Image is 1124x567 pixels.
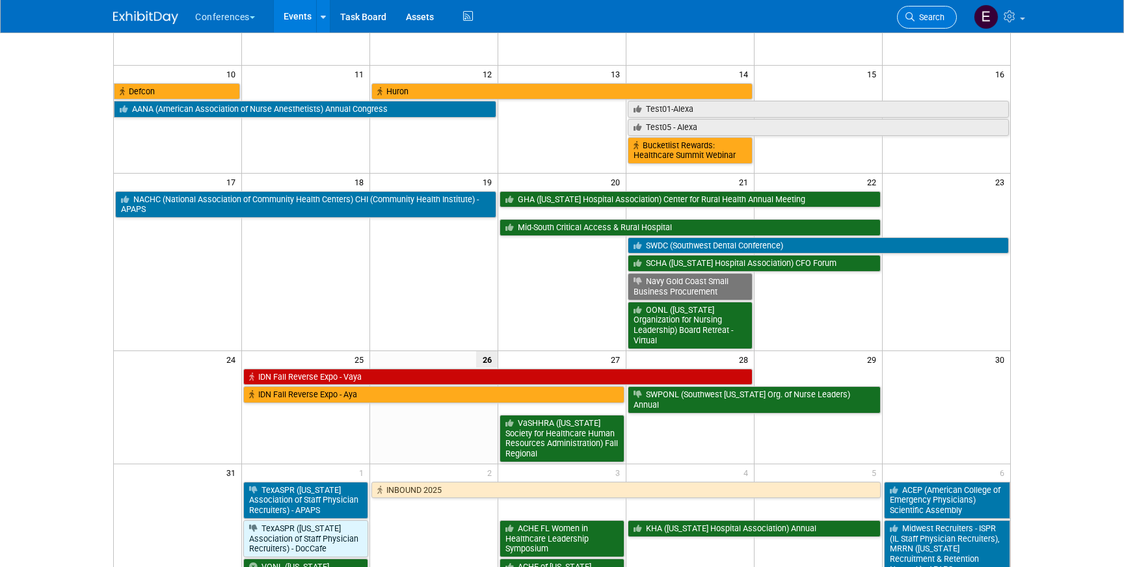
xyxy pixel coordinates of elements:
a: OONL ([US_STATE] Organization for Nursing Leadership) Board Retreat - Virtual [628,302,753,349]
span: 19 [481,174,498,190]
a: SCHA ([US_STATE] Hospital Association) CFO Forum [628,255,881,272]
span: 26 [476,351,498,367]
span: 6 [998,464,1010,481]
a: ACEP (American College of Emergency Physicians) Scientific Assembly [884,482,1010,519]
span: 13 [609,66,626,82]
a: SWDC (Southwest Dental Conference) [628,237,1009,254]
img: ExhibitDay [113,11,178,24]
span: 22 [866,174,882,190]
span: 1 [358,464,369,481]
span: 25 [353,351,369,367]
a: ACHE FL Women in Healthcare Leadership Symposium [500,520,624,557]
a: GHA ([US_STATE] Hospital Association) Center for Rural Health Annual Meeting [500,191,881,208]
span: 10 [225,66,241,82]
span: 29 [866,351,882,367]
span: 30 [994,351,1010,367]
a: AANA (American Association of Nurse Anesthetists) Annual Congress [114,101,496,118]
a: IDN Fall Reverse Expo - Aya [243,386,624,403]
span: Search [915,12,944,22]
span: 11 [353,66,369,82]
span: 16 [994,66,1010,82]
a: TexASPR ([US_STATE] Association of Staff Physician Recruiters) - DocCafe [243,520,368,557]
a: Test05 - Alexa [628,119,1009,136]
span: 28 [738,351,754,367]
a: Defcon [114,83,240,100]
a: KHA ([US_STATE] Hospital Association) Annual [628,520,881,537]
span: 24 [225,351,241,367]
span: 3 [614,464,626,481]
a: INBOUND 2025 [371,482,880,499]
a: IDN Fall Reverse Expo - Vaya [243,369,752,386]
span: 12 [481,66,498,82]
a: Huron [371,83,753,100]
a: NACHC (National Association of Community Health Centers) CHI (Community Health Institute) - APAPS [115,191,496,218]
span: 4 [742,464,754,481]
a: Mid-South Critical Access & Rural Hospital [500,219,881,236]
span: 21 [738,174,754,190]
a: TexASPR ([US_STATE] Association of Staff Physician Recruiters) - APAPS [243,482,368,519]
span: 31 [225,464,241,481]
img: Erin Anderson [974,5,998,29]
span: 23 [994,174,1010,190]
a: Test01-Alexa [628,101,1009,118]
span: 20 [609,174,626,190]
span: 14 [738,66,754,82]
a: Bucketlist Rewards: Healthcare Summit Webinar [628,137,753,164]
span: 2 [486,464,498,481]
span: 18 [353,174,369,190]
a: SWPONL (Southwest [US_STATE] Org. of Nurse Leaders) Annual [628,386,881,413]
span: 27 [609,351,626,367]
a: VaSHHRA ([US_STATE] Society for Healthcare Human Resources Administration) Fall Regional [500,415,624,462]
span: 15 [866,66,882,82]
a: Navy Gold Coast Small Business Procurement [628,273,753,300]
span: 17 [225,174,241,190]
a: Search [897,6,957,29]
span: 5 [870,464,882,481]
